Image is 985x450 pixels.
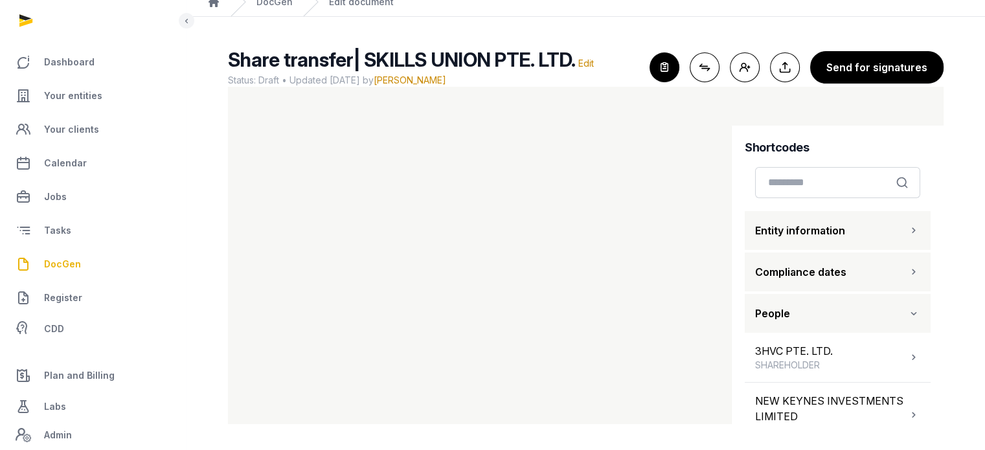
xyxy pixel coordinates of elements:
span: Share transfer| SKILLS UNION PTE. LTD. [228,48,576,71]
span: Plan and Billing [44,368,115,383]
span: SHAREHOLDER [755,359,833,372]
a: CDD [10,316,175,342]
button: People [745,294,931,333]
div: NEW KEYNES INVESTMENTS LIMITED [755,393,907,437]
span: Calendar [44,155,87,171]
a: Tasks [10,215,175,246]
span: Compliance dates [755,264,846,280]
a: DocGen [10,249,175,280]
div: 3HVC PTE. LTD. [755,343,833,372]
a: Dashboard [10,47,175,78]
span: Status: Draft • Updated [DATE] by [228,74,639,87]
a: Plan and Billing [10,360,175,391]
span: Your clients [44,122,99,137]
a: Your entities [10,80,175,111]
button: Entity information [745,211,931,250]
span: Edit [578,58,594,69]
span: CDD [44,321,64,337]
a: Your clients [10,114,175,145]
span: Your entities [44,88,102,104]
span: People [755,306,790,321]
h4: Shortcodes [745,139,931,157]
span: Admin [44,427,72,443]
span: Jobs [44,189,67,205]
a: Jobs [10,181,175,212]
span: Entity information [755,223,845,238]
a: Register [10,282,175,313]
span: DocGen [44,256,81,272]
button: Send for signatures [810,51,944,84]
span: Tasks [44,223,71,238]
a: Admin [10,422,175,448]
span: Labs [44,399,66,414]
span: SHAREHOLDER [755,424,907,437]
span: [PERSON_NAME] [374,74,446,85]
span: Dashboard [44,54,95,70]
span: Register [44,290,82,306]
a: Labs [10,391,175,422]
a: Calendar [10,148,175,179]
button: Compliance dates [745,253,931,291]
